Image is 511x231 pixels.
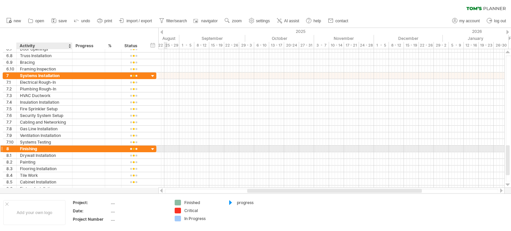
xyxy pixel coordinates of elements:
[95,17,114,25] a: print
[20,119,69,125] div: Cabling and Networking
[6,99,16,105] div: 7.4
[184,200,221,205] div: Finished
[20,166,69,172] div: Flooring Installation
[6,146,16,152] div: 8
[329,42,344,49] div: 10 - 14
[157,17,189,25] a: filter/search
[20,179,69,185] div: Cabinet Installation
[26,17,46,25] a: open
[6,72,16,79] div: 7
[73,208,109,214] div: Date:
[284,42,299,49] div: 20-24
[6,119,16,125] div: 7.7
[6,92,16,99] div: 7.3
[117,17,154,25] a: import / export
[237,200,273,205] div: progress
[104,19,112,23] span: print
[76,43,101,49] div: Progress
[111,200,167,205] div: ....
[50,17,69,25] a: save
[450,17,482,25] a: my account
[20,112,69,119] div: Security System Setup
[245,35,314,42] div: October 2025
[6,126,16,132] div: 7.8
[374,42,389,49] div: 1 - 5
[209,42,224,49] div: 15 - 19
[73,216,109,222] div: Project Number
[6,86,16,92] div: 7.2
[192,17,220,25] a: navigator
[247,17,272,25] a: settings
[5,17,23,25] a: new
[72,17,92,25] a: undo
[326,17,350,25] a: contact
[184,208,221,213] div: Critical
[269,42,284,49] div: 13 - 17
[81,19,90,23] span: undo
[179,42,194,49] div: 1 - 5
[232,19,242,23] span: zoom
[6,59,16,65] div: 6.9
[299,42,314,49] div: 27 - 31
[166,19,187,23] span: filter/search
[164,42,179,49] div: 25 - 29
[459,19,480,23] span: my account
[124,43,142,49] div: Status
[20,146,69,152] div: Finishing
[313,19,321,23] span: help
[20,99,69,105] div: Insulation Installation
[6,172,16,178] div: 8.4
[344,42,359,49] div: 17 - 21
[59,19,67,23] span: save
[443,35,509,42] div: January 2026
[254,42,269,49] div: 6 - 10
[335,19,348,23] span: contact
[20,152,69,159] div: Drywall Installation
[389,42,404,49] div: 8 - 12
[6,152,16,159] div: 8.1
[6,166,16,172] div: 8.3
[126,19,152,23] span: import / export
[464,42,479,49] div: 12 - 16
[6,185,16,192] div: 8.6
[479,42,494,49] div: 19 - 23
[14,19,21,23] span: new
[20,59,69,65] div: Bracing
[239,42,254,49] div: 29 - 3
[20,159,69,165] div: Painting
[73,200,109,205] div: Project:
[108,43,117,49] div: %
[494,19,506,23] span: log out
[449,42,464,49] div: 5 - 9
[111,216,167,222] div: ....
[20,172,69,178] div: Tile Work
[194,42,209,49] div: 8 - 12
[111,208,167,214] div: ....
[20,72,69,79] div: Systems Installation
[20,106,69,112] div: Fire Sprinkler Setup
[20,132,69,139] div: Ventilation Installation
[374,35,443,42] div: December 2025
[485,17,508,25] a: log out
[284,19,299,23] span: AI assist
[223,17,244,25] a: zoom
[275,17,301,25] a: AI assist
[20,66,69,72] div: Framing Inspection
[20,126,69,132] div: Gas Line Installation
[201,19,218,23] span: navigator
[20,43,69,49] div: Activity
[3,200,66,225] div: Add your own logo
[494,42,509,49] div: 26-30
[6,139,16,145] div: 7.10
[20,79,69,85] div: Electrical Rough-In
[6,179,16,185] div: 8.5
[224,42,239,49] div: 22 - 26
[20,86,69,92] div: Plumbing Rough-In
[304,17,323,25] a: help
[6,106,16,112] div: 7.5
[20,185,69,192] div: Fixture Installation
[20,53,69,59] div: Truss Installation
[20,92,69,99] div: HVAC Ductwork
[6,66,16,72] div: 6.10
[434,42,449,49] div: 29 - 2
